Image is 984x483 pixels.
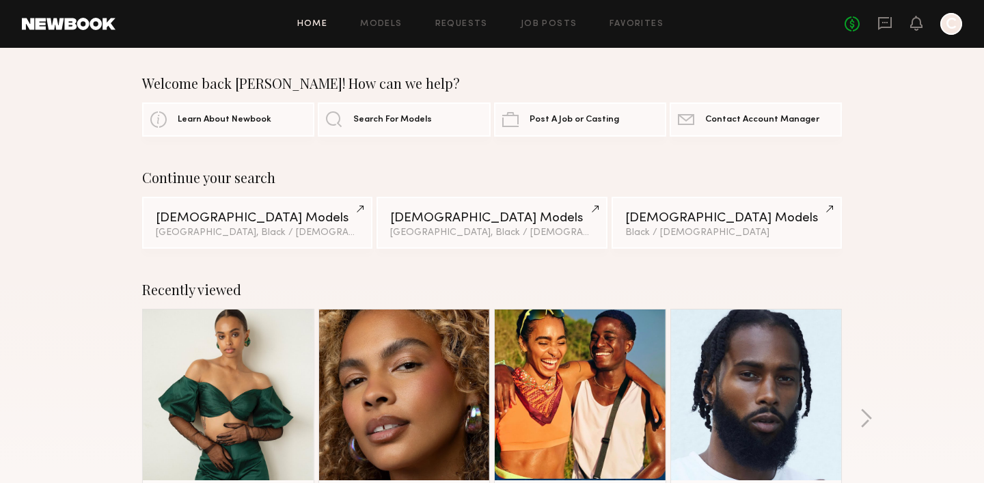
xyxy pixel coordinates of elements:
a: Home [297,20,328,29]
div: [DEMOGRAPHIC_DATA] Models [625,212,828,225]
div: [DEMOGRAPHIC_DATA] Models [156,212,359,225]
a: Learn About Newbook [142,102,314,137]
a: Requests [435,20,488,29]
div: [GEOGRAPHIC_DATA], Black / [DEMOGRAPHIC_DATA] [390,228,593,238]
a: Post A Job or Casting [494,102,666,137]
span: Post A Job or Casting [530,115,619,124]
div: Continue your search [142,169,842,186]
a: Search For Models [318,102,490,137]
span: Learn About Newbook [178,115,271,124]
a: Models [360,20,402,29]
div: Recently viewed [142,281,842,298]
div: Welcome back [PERSON_NAME]! How can we help? [142,75,842,92]
a: Job Posts [521,20,577,29]
a: [DEMOGRAPHIC_DATA] ModelsBlack / [DEMOGRAPHIC_DATA] [612,197,842,249]
span: Contact Account Manager [705,115,819,124]
a: [DEMOGRAPHIC_DATA] Models[GEOGRAPHIC_DATA], Black / [DEMOGRAPHIC_DATA] [377,197,607,249]
a: [DEMOGRAPHIC_DATA] Models[GEOGRAPHIC_DATA], Black / [DEMOGRAPHIC_DATA] [142,197,372,249]
div: [DEMOGRAPHIC_DATA] Models [390,212,593,225]
div: [GEOGRAPHIC_DATA], Black / [DEMOGRAPHIC_DATA] [156,228,359,238]
a: C [940,13,962,35]
div: Black / [DEMOGRAPHIC_DATA] [625,228,828,238]
span: Search For Models [353,115,432,124]
a: Favorites [610,20,664,29]
a: Contact Account Manager [670,102,842,137]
